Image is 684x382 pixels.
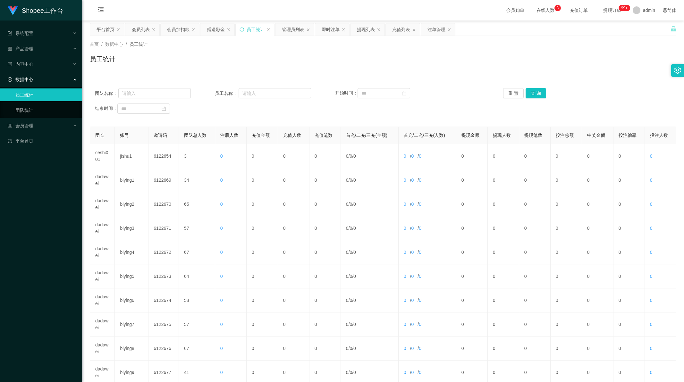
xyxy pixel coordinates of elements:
span: 0 [353,346,356,351]
td: / / [399,192,456,216]
td: 65 [179,192,215,216]
td: 0 [488,264,519,288]
i: 图标: appstore-o [8,46,12,51]
td: 0 [582,288,613,312]
td: 0 [456,144,488,168]
span: 0 [650,346,653,351]
span: 0 [650,250,653,255]
span: 充值订单 [567,8,591,12]
td: 0 [309,240,341,264]
span: 0 [346,346,349,351]
span: 充值笔数 [315,133,333,138]
span: 0 [419,154,421,159]
span: 员工统计 [130,42,148,47]
div: 赠送彩金 [207,23,225,36]
td: biying7 [115,312,148,336]
td: biying1 [115,168,148,192]
span: 提现金额 [461,133,479,138]
span: 0 [404,274,406,279]
td: biying8 [115,336,148,361]
td: 0 [613,192,645,216]
td: 0 [582,192,613,216]
td: 0 [247,192,278,216]
td: 0 [519,264,551,288]
td: 0 [519,336,551,361]
td: 0 [456,216,488,240]
span: 首充/二充/三充(人数) [404,133,445,138]
div: 提现列表 [357,23,375,36]
img: logo.9652507e.png [8,6,18,15]
span: 投注总额 [556,133,574,138]
td: 0 [456,336,488,361]
span: 0 [220,346,223,351]
td: dadawei [90,312,115,336]
td: 34 [179,168,215,192]
span: 系统配置 [8,31,33,36]
td: 0 [613,168,645,192]
span: 0 [350,226,352,231]
td: dadawei [90,336,115,361]
span: 0 [350,298,352,303]
span: 结束时间： [95,106,117,111]
div: 即时注单 [322,23,340,36]
span: 0 [404,226,406,231]
span: 0 [411,250,414,255]
i: 图标: close [116,28,120,32]
i: 图标: close [227,28,231,32]
td: 0 [488,192,519,216]
td: 0 [247,240,278,264]
span: 0 [411,154,414,159]
td: 0 [278,312,309,336]
td: 0 [613,240,645,264]
td: 0 [456,168,488,192]
td: 6122669 [148,168,179,192]
i: 图标: close [266,28,270,32]
td: 0 [309,312,341,336]
span: 0 [353,322,356,327]
span: 首页 [90,42,99,47]
input: 请输入 [239,88,311,98]
td: 0 [551,312,582,336]
i: 图标: close [377,28,381,32]
td: 0 [309,168,341,192]
span: / [101,42,103,47]
div: 管理员列表 [282,23,304,36]
td: ceshi001 [90,144,115,168]
span: 0 [353,274,356,279]
td: 0 [247,264,278,288]
span: 开始时间： [335,90,358,95]
td: 58 [179,288,215,312]
span: 0 [350,154,352,159]
td: / / [399,288,456,312]
div: 员工统计 [247,23,265,36]
td: 0 [247,168,278,192]
button: 重 置 [503,88,524,98]
td: / / [341,264,399,288]
td: 0 [519,168,551,192]
td: 0 [247,288,278,312]
td: 0 [456,192,488,216]
span: 0 [346,274,349,279]
td: 0 [551,192,582,216]
span: 0 [220,154,223,159]
td: 6122673 [148,264,179,288]
div: 会员列表 [132,23,150,36]
span: 0 [353,250,356,255]
td: / / [399,144,456,168]
a: 员工统计 [15,88,77,101]
span: 0 [650,226,653,231]
i: 图标: form [8,31,12,36]
i: 图标: profile [8,62,12,66]
td: dadawei [90,216,115,240]
a: Shopee工作台 [8,8,63,13]
span: 提现订单 [600,8,624,12]
td: 0 [488,312,519,336]
i: 图标: close [342,28,345,32]
i: 图标: calendar [162,106,166,111]
div: 平台首页 [97,23,114,36]
td: 0 [582,144,613,168]
span: 0 [350,202,352,207]
span: 0 [411,346,414,351]
span: 数据中心 [105,42,123,47]
span: 投注输赢 [619,133,637,138]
